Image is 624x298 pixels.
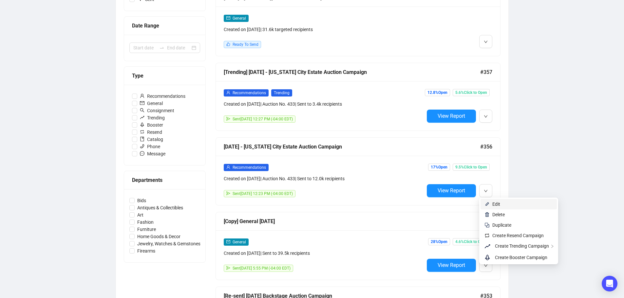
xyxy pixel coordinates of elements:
span: to [159,45,164,50]
span: View Report [438,262,465,268]
span: 9.5% Click to Open [453,164,490,171]
span: Furniture [135,226,159,233]
span: Sent [DATE] 12:23 PM (-04:00 EDT) [233,191,293,196]
span: Duplicate [492,222,511,228]
span: Create Resend Campaign [492,233,544,238]
span: #356 [480,143,492,151]
span: down [484,189,488,193]
span: Firearms [135,247,158,254]
span: Consignment [137,107,177,114]
span: mail [226,240,230,244]
span: Trending [271,89,292,96]
span: down [484,40,488,44]
input: End date [167,44,190,51]
span: Resend [137,129,165,136]
img: svg+xml;base64,PHN2ZyB4bWxucz0iaHR0cDovL3d3dy53My5vcmcvMjAwMC9zdmciIHhtbG5zOnhsaW5rPSJodHRwOi8vd3... [484,212,490,217]
span: rocket [484,254,492,261]
span: Art [135,211,146,219]
div: [DATE] - [US_STATE] City Estate Auction Campaign [224,143,480,151]
span: #357 [480,68,492,76]
div: [Copy] General [DATE] [224,217,480,225]
span: send [226,117,230,121]
div: Created on [DATE] | Auction No. 433 | Sent to 12.0k recipients [224,175,424,182]
span: like [226,42,230,46]
span: swap-right [159,45,164,50]
span: send [226,266,230,270]
div: Created on [DATE] | Sent to 39.5k recipients [224,250,424,257]
span: user [226,165,230,169]
span: Recommendations [233,165,266,170]
div: Created on [DATE] | Auction No. 433 | Sent to 3.4k recipients [224,100,424,108]
input: Start date [133,44,157,51]
span: General [233,240,246,244]
span: Edit [492,202,500,207]
span: phone [140,144,144,149]
img: svg+xml;base64,PHN2ZyB4bWxucz0iaHR0cDovL3d3dy53My5vcmcvMjAwMC9zdmciIHdpZHRoPSIyNCIgaGVpZ2h0PSIyNC... [484,222,490,228]
span: right [550,244,554,248]
span: 12.8% Open [425,89,450,96]
a: [DATE] - [US_STATE] City Estate Auction Campaign#356userRecommendationsCreated on [DATE]| Auction... [216,137,501,205]
span: Message [137,150,168,157]
span: user [226,91,230,95]
div: Departments [132,176,198,184]
span: Jewelry, Watches & Gemstones [135,240,203,247]
span: Trending [137,114,167,121]
span: Home Goods & Decor [135,233,183,240]
div: Date Range [132,22,198,30]
span: Create Booster Campaign [495,255,547,260]
span: Ready To Send [233,42,258,47]
span: 5.6% Click to Open [453,89,490,96]
span: Delete [492,212,505,217]
span: book [140,137,144,141]
div: Open Intercom Messenger [602,276,617,291]
div: Type [132,72,198,80]
span: rocket [140,122,144,127]
span: rise [140,115,144,120]
button: View Report [427,110,476,123]
span: Recommendations [233,91,266,95]
div: Created on [DATE] | 31.6k targeted recipients [224,26,424,33]
span: search [140,108,144,113]
span: Create Trending Campaign [495,243,549,249]
span: Recommendations [137,93,188,100]
span: View Report [438,187,465,194]
span: rise [484,242,492,250]
button: View Report [427,184,476,197]
span: user [140,94,144,98]
span: Antiques & Collectibles [135,204,186,211]
a: [Copy] General [DATE]#355mailGeneralCreated on [DATE]| Sent to 39.5k recipientssendSent[DATE] 5:5... [216,212,501,280]
span: Fashion [135,219,156,226]
button: View Report [427,259,476,272]
div: [Trending] [DATE] - [US_STATE] City Estate Auction Campaign [224,68,480,76]
span: Sent [DATE] 5:55 PM (-04:00 EDT) [233,266,291,271]
span: View Report [438,113,465,119]
span: mail [140,101,144,105]
span: message [140,151,144,156]
span: down [484,264,488,268]
span: General [137,100,165,107]
span: down [484,114,488,118]
span: retweet [140,130,144,134]
span: Sent [DATE] 12:27 PM (-04:00 EDT) [233,117,293,121]
span: 4.6% Click to Open [453,238,490,245]
span: send [226,191,230,195]
span: Catalog [137,136,166,143]
span: 28% Open [428,238,450,245]
span: Bids [135,197,149,204]
span: mail [226,16,230,20]
span: Booster [137,121,166,129]
span: General [233,16,246,21]
img: svg+xml;base64,PHN2ZyB4bWxucz0iaHR0cDovL3d3dy53My5vcmcvMjAwMC9zdmciIHhtbG5zOnhsaW5rPSJodHRwOi8vd3... [484,202,490,207]
span: Phone [137,143,163,150]
span: 17% Open [428,164,450,171]
a: [Trending] [DATE] - [US_STATE] City Estate Auction Campaign#357userRecommendationsTrendingCreated... [216,63,501,131]
img: retweet.svg [484,233,490,238]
